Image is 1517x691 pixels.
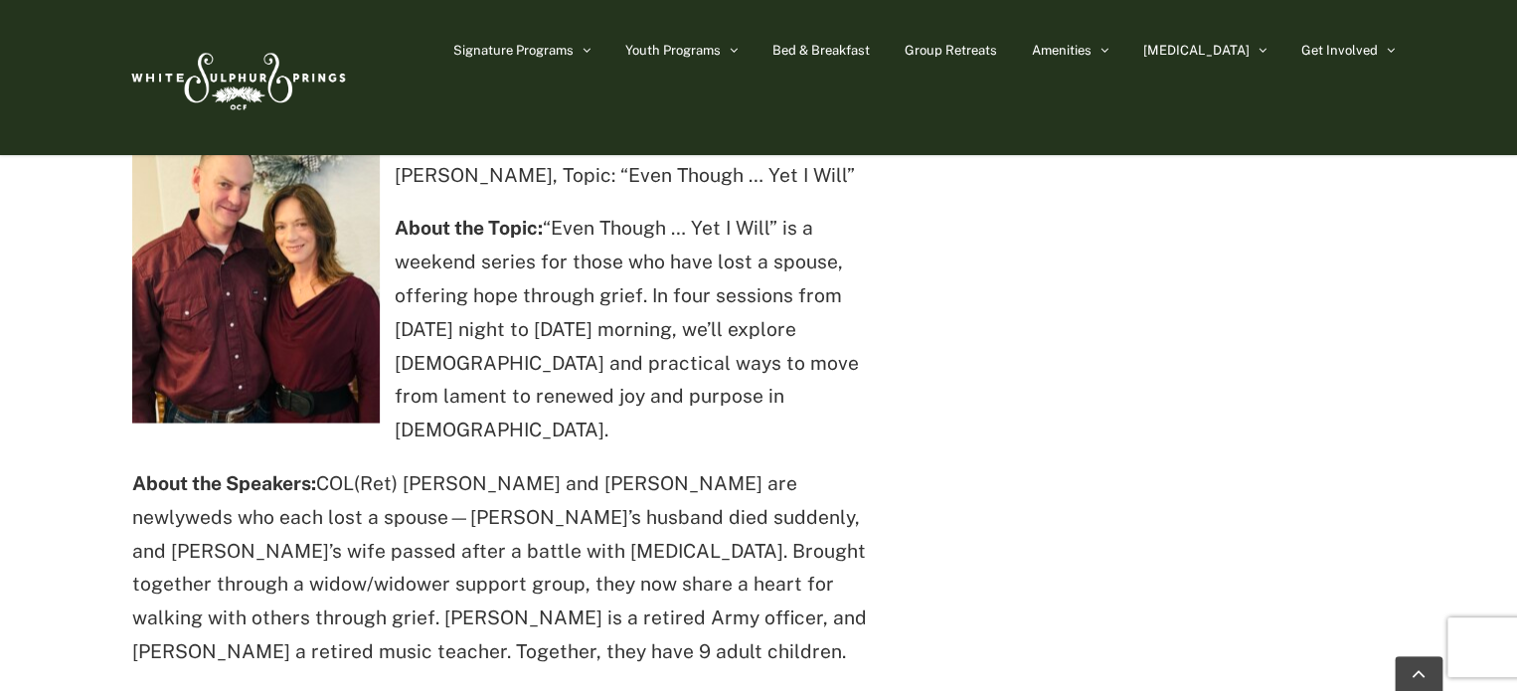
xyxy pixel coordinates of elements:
[132,466,898,668] p: COL(Ret) [PERSON_NAME] and [PERSON_NAME] are newlyweds who each lost a spouse—[PERSON_NAME]’s hus...
[625,44,721,57] span: Youth Programs
[1301,44,1378,57] span: Get Involved
[132,211,898,446] p: “Even Though … Yet I Will” is a weekend series for those who have lost a spouse, offering hope th...
[905,44,997,57] span: Group Retreats
[1143,44,1250,57] span: [MEDICAL_DATA]
[132,471,316,493] strong: About the Speakers:
[1032,44,1092,57] span: Amenities
[122,31,351,124] img: White Sulphur Springs Logo
[772,44,870,57] span: Bed & Breakfast
[132,124,898,192] p: COL (Ret) [PERSON_NAME] and [PERSON_NAME], Topic: “Even Though … Yet I Will”
[453,44,574,57] span: Signature Programs
[395,216,543,238] strong: About the Topic:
